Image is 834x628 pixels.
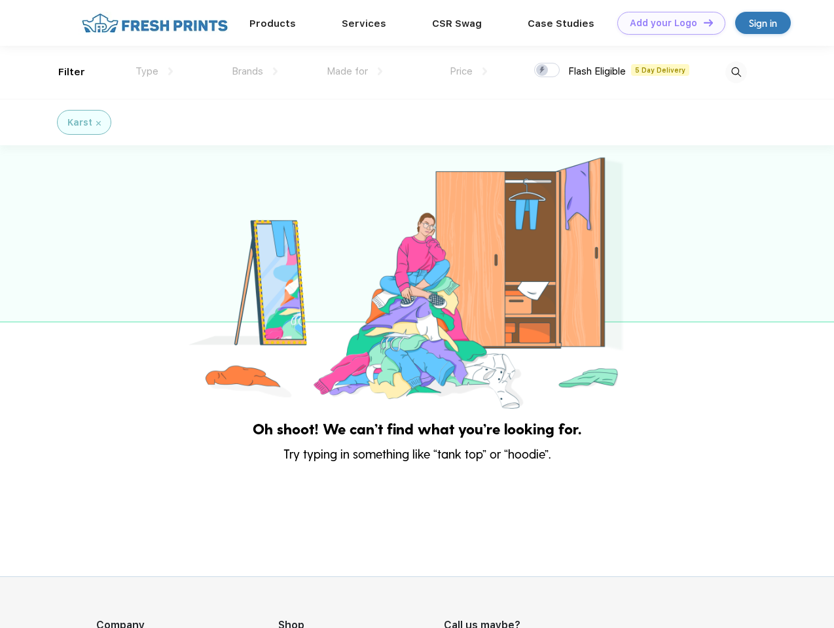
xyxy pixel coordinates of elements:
span: Type [136,65,158,77]
img: dropdown.png [378,67,382,75]
img: dropdown.png [482,67,487,75]
span: Brands [232,65,263,77]
img: desktop_search.svg [725,61,747,83]
span: 5 Day Delivery [631,64,689,76]
img: filter_cancel.svg [96,121,101,126]
div: Sign in [749,16,777,31]
a: Services [342,18,386,29]
a: Sign in [735,12,791,34]
span: Made for [327,65,368,77]
div: Karst [67,116,92,130]
img: dropdown.png [168,67,173,75]
a: Products [249,18,296,29]
img: DT [704,19,713,26]
div: Add your Logo [630,18,697,29]
span: Price [450,65,473,77]
a: CSR Swag [432,18,482,29]
span: Flash Eligible [568,65,626,77]
img: fo%20logo%202.webp [78,12,232,35]
div: Filter [58,65,85,80]
img: dropdown.png [273,67,278,75]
